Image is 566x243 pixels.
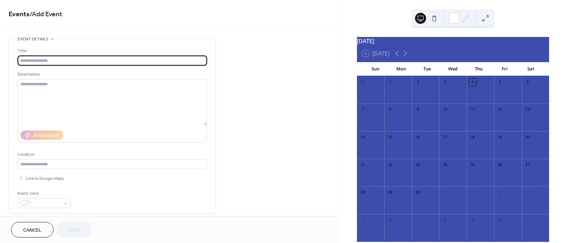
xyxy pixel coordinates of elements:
div: 26 [496,161,504,169]
div: Thu [466,62,492,76]
a: Events [9,8,30,21]
div: 8 [441,216,449,224]
div: 20 [524,134,531,141]
div: 25 [469,161,477,169]
div: 5 [359,216,367,224]
div: Tue [414,62,440,76]
div: 2 [469,189,477,196]
div: 10 [496,216,504,224]
div: Mon [388,62,414,76]
div: 11 [524,216,531,224]
div: 4 [469,78,477,86]
div: 3 [496,189,504,196]
div: 27 [524,161,531,169]
div: 4 [524,189,531,196]
div: 30 [414,189,422,196]
div: Wed [440,62,466,76]
div: Location [18,151,206,158]
div: 13 [524,106,531,114]
div: Title [18,47,206,55]
div: 31 [359,78,367,86]
div: 9 [469,216,477,224]
div: 28 [359,189,367,196]
div: 2 [414,78,422,86]
div: 1 [441,189,449,196]
span: Event details [18,36,48,43]
span: Link to Google Maps [26,175,64,182]
div: 5 [496,78,504,86]
div: 15 [386,134,394,141]
div: 6 [386,216,394,224]
div: 14 [359,134,367,141]
div: 29 [386,189,394,196]
div: 10 [441,106,449,114]
div: 18 [469,134,477,141]
div: 11 [469,106,477,114]
div: 16 [414,134,422,141]
div: Fri [492,62,518,76]
div: 6 [524,78,531,86]
div: 23 [414,161,422,169]
div: 17 [441,134,449,141]
button: Cancel [11,222,54,237]
div: Sat [518,62,544,76]
div: 7 [414,216,422,224]
div: 8 [386,106,394,114]
div: 1 [386,78,394,86]
div: Sun [362,62,388,76]
div: 21 [359,161,367,169]
div: 3 [441,78,449,86]
div: Description [18,71,206,78]
span: / Add Event [30,8,62,21]
span: Cancel [23,227,41,234]
div: [DATE] [357,37,549,45]
div: 22 [386,161,394,169]
div: 9 [414,106,422,114]
div: 12 [496,106,504,114]
div: 24 [441,161,449,169]
div: 7 [359,106,367,114]
div: Event color [18,190,69,197]
div: 19 [496,134,504,141]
